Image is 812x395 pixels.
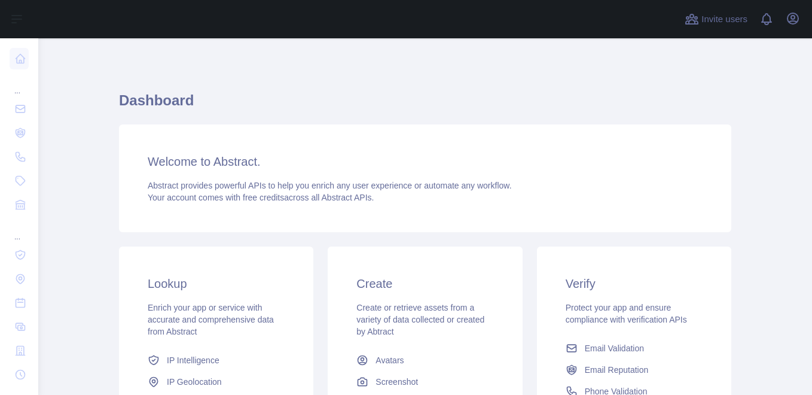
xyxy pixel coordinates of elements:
[148,193,374,202] span: Your account comes with across all Abstract APIs.
[585,342,644,354] span: Email Validation
[561,359,707,381] a: Email Reputation
[566,275,703,292] h3: Verify
[701,13,747,26] span: Invite users
[376,376,418,388] span: Screenshot
[148,153,703,170] h3: Welcome to Abstract.
[356,303,484,336] span: Create or retrieve assets from a variety of data collected or created by Abtract
[352,371,498,393] a: Screenshot
[376,354,404,366] span: Avatars
[356,275,493,292] h3: Create
[10,72,29,96] div: ...
[143,350,289,371] a: IP Intelligence
[243,193,284,202] span: free credits
[566,303,687,324] span: Protect your app and ensure compliance with verification APIs
[148,181,512,190] span: Abstract provides powerful APIs to help you enrich any user experience or automate any workflow.
[10,218,29,242] div: ...
[167,354,219,366] span: IP Intelligence
[561,338,707,359] a: Email Validation
[148,275,285,292] h3: Lookup
[682,10,750,29] button: Invite users
[167,376,222,388] span: IP Geolocation
[143,371,289,393] a: IP Geolocation
[148,303,274,336] span: Enrich your app or service with accurate and comprehensive data from Abstract
[352,350,498,371] a: Avatars
[119,91,731,120] h1: Dashboard
[585,364,649,376] span: Email Reputation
